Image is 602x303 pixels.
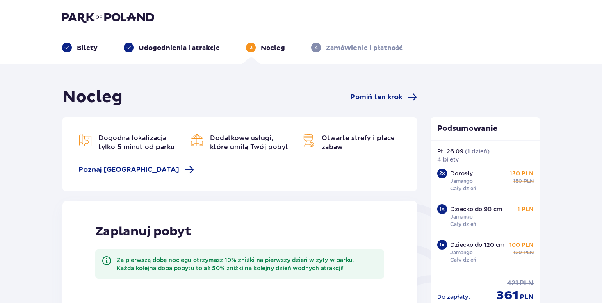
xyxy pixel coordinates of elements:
[520,293,534,302] p: PLN
[351,92,417,102] a: Pomiń ten krok
[315,44,318,51] p: 4
[437,169,447,178] div: 2 x
[139,43,220,52] p: Udogodnienia i atrakcje
[450,185,476,192] p: Cały dzień
[518,205,534,213] p: 1 PLN
[437,147,463,155] p: Pt. 26.09
[116,256,378,272] div: Za pierwszą dobę noclegu otrzymasz 10% zniżki na pierwszy dzień wizyty w parku. Każda kolejna dob...
[450,221,476,228] p: Cały dzień
[513,178,522,185] p: 150
[513,249,522,256] p: 120
[326,43,403,52] p: Zamówienie i płatność
[507,279,518,288] p: 421
[322,134,395,151] span: Otwarte strefy i place zabaw
[510,169,534,178] p: 130 PLN
[210,134,288,151] span: Dodatkowe usługi, które umilą Twój pobyt
[437,204,447,214] div: 1 x
[351,93,402,102] span: Pomiń ten krok
[261,43,285,52] p: Nocleg
[437,293,470,301] p: Do zapłaty :
[524,178,534,185] p: PLN
[450,205,502,213] p: Dziecko do 90 cm
[98,134,175,151] span: Dogodna lokalizacja tylko 5 minut od parku
[79,165,179,174] span: Poznaj [GEOGRAPHIC_DATA]
[450,178,473,185] p: Jamango
[437,155,459,164] p: 4 bilety
[450,213,473,221] p: Jamango
[465,147,490,155] p: ( 1 dzień )
[302,134,315,147] img: Map Icon
[62,11,154,23] img: Park of Poland logo
[431,124,540,134] p: Podsumowanie
[62,87,123,107] h1: Nocleg
[190,134,203,147] img: Bar Icon
[450,249,473,256] p: Jamango
[250,44,253,51] p: 3
[437,240,447,250] div: 1 x
[450,256,476,264] p: Cały dzień
[524,249,534,256] p: PLN
[79,165,194,175] a: Poznaj [GEOGRAPHIC_DATA]
[509,241,534,249] p: 100 PLN
[450,241,504,249] p: Dziecko do 120 cm
[79,134,92,147] img: Map Icon
[520,279,534,288] p: PLN
[450,169,473,178] p: Dorosły
[95,224,192,239] p: Zaplanuj pobyt
[77,43,98,52] p: Bilety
